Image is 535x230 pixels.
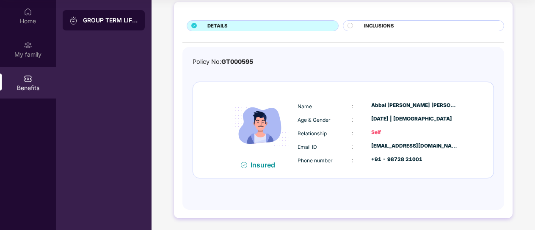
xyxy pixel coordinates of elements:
img: svg+xml;base64,PHN2ZyBpZD0iQmVuZWZpdHMiIHhtbG5zPSJodHRwOi8vd3d3LnczLm9yZy8yMDAwL3N2ZyIgd2lkdGg9Ij... [24,74,32,83]
span: : [351,102,353,110]
span: GT000595 [221,58,253,65]
img: svg+xml;base64,PHN2ZyB4bWxucz0iaHR0cDovL3d3dy53My5vcmcvMjAwMC9zdmciIHdpZHRoPSIxNiIgaGVpZ2h0PSIxNi... [241,162,247,168]
img: icon [226,90,295,160]
div: Self [371,129,458,137]
span: DETAILS [207,22,228,30]
img: svg+xml;base64,PHN2ZyBpZD0iSG9tZSIgeG1sbnM9Imh0dHA6Ly93d3cudzMub3JnLzIwMDAvc3ZnIiB3aWR0aD0iMjAiIG... [24,8,32,16]
div: [DATE] | [DEMOGRAPHIC_DATA] [371,115,458,123]
span: : [351,129,353,137]
div: Policy No: [193,57,253,67]
div: Abbal [PERSON_NAME] [PERSON_NAME] [371,101,458,110]
div: +91 - 98728 21001 [371,156,458,164]
div: Insured [251,161,280,169]
img: svg+xml;base64,PHN2ZyB3aWR0aD0iMjAiIGhlaWdodD0iMjAiIHZpZXdCb3g9IjAgMCAyMCAyMCIgZmlsbD0ibm9uZSIgeG... [69,16,78,25]
span: Name [298,103,312,110]
span: INCLUSIONS [364,22,394,30]
span: : [351,116,353,123]
span: Age & Gender [298,117,331,123]
span: Email ID [298,144,317,150]
div: [EMAIL_ADDRESS][DOMAIN_NAME] [371,142,458,150]
span: Phone number [298,157,333,164]
img: svg+xml;base64,PHN2ZyB3aWR0aD0iMjAiIGhlaWdodD0iMjAiIHZpZXdCb3g9IjAgMCAyMCAyMCIgZmlsbD0ibm9uZSIgeG... [24,41,32,49]
span: : [351,143,353,150]
div: GROUP TERM LIFE INSURANCE [83,16,138,25]
span: Relationship [298,130,327,137]
span: : [351,156,353,164]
